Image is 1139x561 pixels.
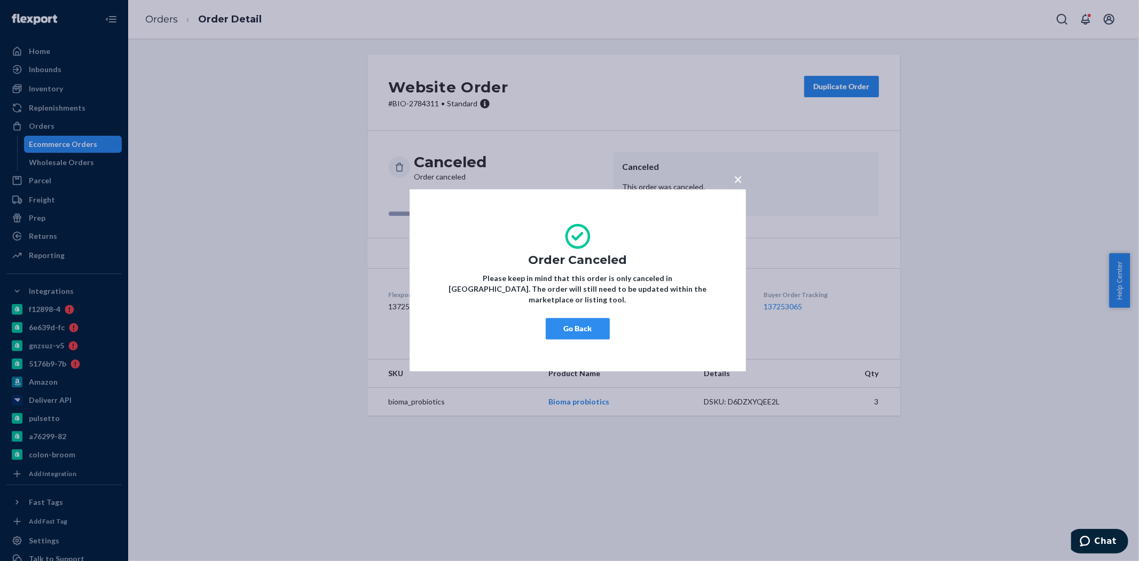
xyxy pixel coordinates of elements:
[546,318,610,340] button: Go Back
[734,170,743,188] span: ×
[449,274,706,305] strong: Please keep in mind that this order is only canceled in [GEOGRAPHIC_DATA]. The order will still n...
[442,254,714,267] h1: Order Canceled
[1071,529,1128,556] iframe: Opens a widget where you can chat to one of our agents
